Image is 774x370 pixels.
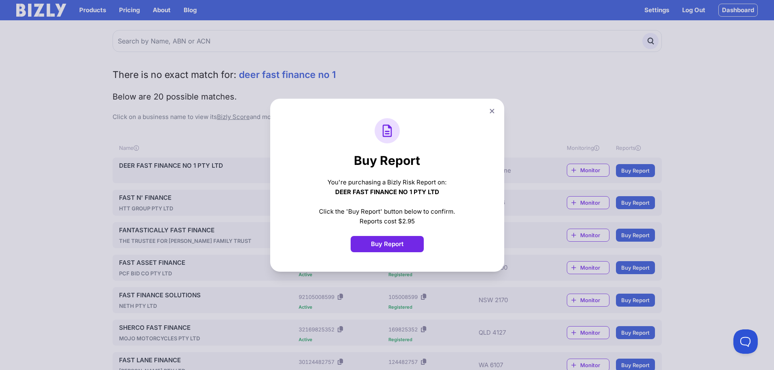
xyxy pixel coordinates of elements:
[290,177,485,197] div: You're purchasing a Bizly Risk Report on:
[290,207,485,226] div: Click the 'Buy Report' button below to confirm. Reports cost $2.95
[351,236,424,252] button: Buy Report
[335,188,439,196] b: DEER FAST FINANCE NO 1 PTY LTD
[290,153,485,168] h1: Buy Report
[733,329,758,354] iframe: Toggle Customer Support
